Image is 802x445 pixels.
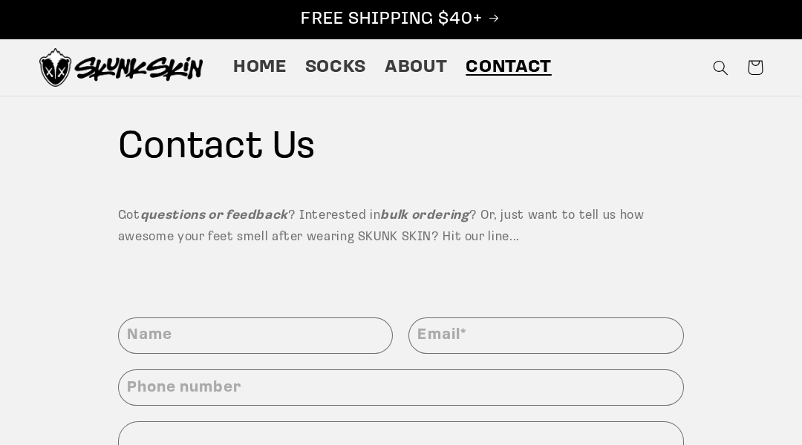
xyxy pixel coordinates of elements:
[140,209,288,222] em: questions or feedback
[466,56,551,79] span: Contact
[224,47,296,88] a: Home
[118,205,684,248] p: Got ? Interested in ? Or, just want to tell us how awesome your feet smell after wearing SKUNK SK...
[296,47,375,88] a: Socks
[375,47,456,88] a: About
[704,50,738,85] summary: Search
[118,123,684,174] h1: Contact Us
[233,56,287,79] span: Home
[385,56,447,79] span: About
[16,8,786,31] p: FREE SHIPPING $40+
[305,56,366,79] span: Socks
[380,209,469,222] em: bulk ordering
[39,48,203,87] img: Skunk Skin Anti-Odor Socks.
[457,47,561,88] a: Contact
